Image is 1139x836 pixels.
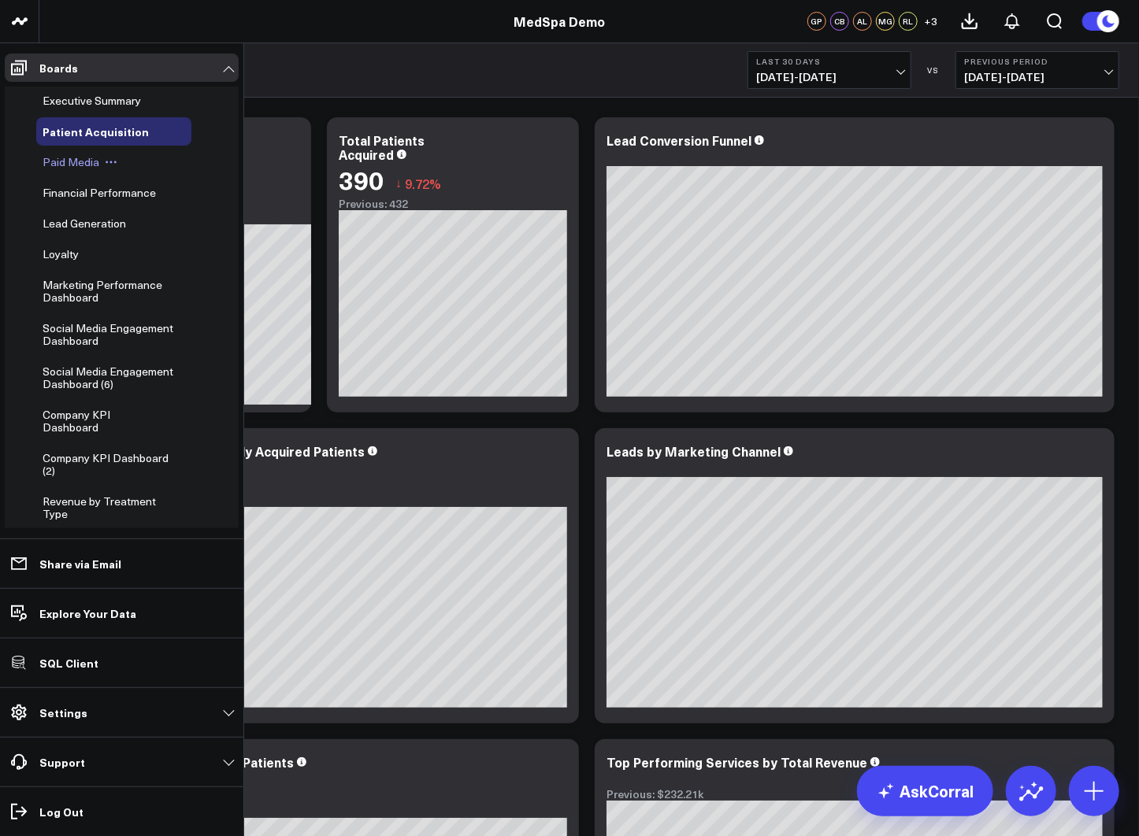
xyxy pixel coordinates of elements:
a: Lead Generation [43,217,126,230]
p: SQL Client [39,657,98,669]
a: MedSpa Demo [514,13,606,30]
div: CB [830,12,849,31]
b: Last 30 Days [756,57,903,66]
div: Previous: $232.21k [607,788,1103,801]
span: Loyalty [43,246,79,261]
span: Marketing Performance Dashboard [43,277,162,305]
a: Paid Media [43,156,99,168]
span: 9.72% [405,175,441,192]
p: Support [39,756,85,768]
a: Financial Performance [43,187,156,199]
p: Explore Your Data [39,607,136,620]
p: Log Out [39,805,83,818]
span: ↓ [395,173,402,194]
a: Loyalty [43,248,79,261]
span: Company KPI Dashboard (2) [43,450,169,478]
button: Previous Period[DATE]-[DATE] [955,51,1119,89]
div: Total Patients Acquired [339,131,425,163]
span: Patient Acquisition [43,124,149,139]
p: Settings [39,706,87,719]
a: Company KPI Dashboard (2) [43,452,170,477]
div: Top Performing Services by Total Revenue [607,753,867,771]
div: Leads by Marketing Channel [607,442,781,460]
a: Executive Summary [43,94,141,107]
div: RL [899,12,918,31]
div: Lead Conversion Funnel [607,131,751,149]
p: Boards [39,61,78,74]
a: AskCorral [857,766,993,816]
a: SQL Client [5,649,239,677]
a: Social Media Engagement Dashboard (6) [43,365,176,390]
a: Company KPI Dashboard [43,409,168,434]
div: Previous: 2.17k [71,805,567,818]
span: [DATE] - [DATE] [964,71,1111,83]
a: Log Out [5,797,239,826]
span: Paid Media [43,154,99,169]
span: + 3 [925,16,938,27]
a: Marketing Performance Dashboard [43,279,174,304]
div: GP [807,12,826,31]
span: Social Media Engagement Dashboard (6) [43,364,173,391]
span: Lead Generation [43,216,126,231]
div: VS [919,65,948,75]
span: Revenue by Treatment Type [43,494,156,521]
p: Share via Email [39,557,121,570]
span: Executive Summary [43,93,141,108]
div: Previous: $4.99k [71,494,567,507]
div: Previous: 432 [339,198,567,210]
button: Last 30 Days[DATE]-[DATE] [748,51,911,89]
span: [DATE] - [DATE] [756,71,903,83]
span: Company KPI Dashboard [43,407,110,435]
div: MG [876,12,895,31]
a: Revenue by Treatment Type [43,495,170,520]
span: Financial Performance [43,185,156,200]
div: 390 [339,165,384,194]
span: Social Media Engagement Dashboard [43,320,173,348]
a: Social Media Engagement Dashboard [43,322,175,347]
div: AL [853,12,872,31]
b: Previous Period [964,57,1111,66]
a: Patient Acquisition [43,125,149,138]
button: +3 [922,12,941,31]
